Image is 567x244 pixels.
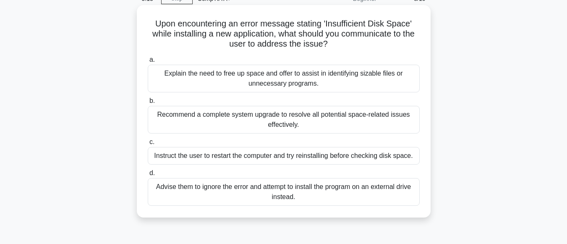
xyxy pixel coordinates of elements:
span: b. [149,97,155,104]
span: a. [149,56,155,63]
div: Advise them to ignore the error and attempt to install the program on an external drive instead. [148,178,420,206]
h5: Upon encountering an error message stating 'Insufficient Disk Space' while installing a new appli... [147,18,421,50]
div: Explain the need to free up space and offer to assist in identifying sizable files or unnecessary... [148,65,420,92]
div: Recommend a complete system upgrade to resolve all potential space-related issues effectively. [148,106,420,134]
span: c. [149,138,154,145]
div: Instruct the user to restart the computer and try reinstalling before checking disk space. [148,147,420,165]
span: d. [149,169,155,176]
